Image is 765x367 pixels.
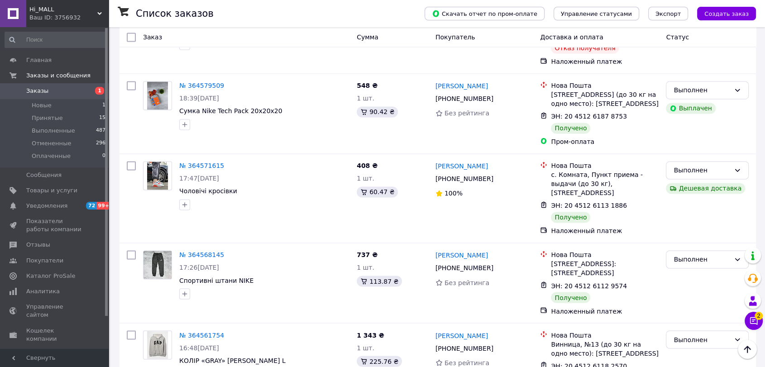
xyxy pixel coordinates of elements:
a: № 364568145 [179,251,224,258]
a: Создать заказ [688,10,756,17]
div: Выполнен [674,85,730,95]
input: Поиск [5,32,106,48]
span: 18:39[DATE] [179,95,219,102]
button: Создать заказ [697,7,756,20]
span: 17:47[DATE] [179,175,219,182]
a: КОЛІР «GRAY» [PERSON_NAME] L [179,357,286,364]
div: Нова Пошта [551,330,659,339]
div: [STREET_ADDRESS] (до 30 кг на одно место): [STREET_ADDRESS] [551,90,659,108]
span: Товары и услуги [26,186,77,195]
img: Фото товару [143,251,172,279]
span: 1 [95,87,104,95]
img: Фото товару [147,331,168,359]
span: Отмененные [32,139,71,148]
span: Без рейтинга [445,359,489,366]
span: Управление статусами [561,10,632,17]
span: Доставка и оплата [540,33,603,41]
div: Выполнен [674,334,730,344]
span: Заказы и сообщения [26,71,91,80]
span: 487 [96,127,105,135]
a: Чоловічі кросівки [179,187,237,195]
a: [PERSON_NAME] [435,331,488,340]
div: [PHONE_NUMBER] [434,342,495,354]
span: Оплаченные [32,152,71,160]
div: [PHONE_NUMBER] [434,262,495,274]
span: 296 [96,139,105,148]
a: Сумка Nike Tech Pack 20x20x20 [179,107,282,114]
span: 15 [99,114,105,122]
span: Каталог ProSale [26,272,75,280]
div: Выплачен [666,103,715,114]
a: [PERSON_NAME] [435,162,488,171]
span: Принятые [32,114,63,122]
span: 2 [755,312,763,320]
span: Заказы [26,87,48,95]
span: 17:26[DATE] [179,264,219,271]
div: Нова Пошта [551,81,659,90]
div: с. Комната, Пункт приема - выдачи (до 30 кг), [STREET_ADDRESS] [551,170,659,197]
span: ЭН: 20 4512 6187 8753 [551,113,627,120]
div: Дешевая доставка [666,183,745,194]
span: 1 шт. [357,175,374,182]
span: Покупатели [26,257,63,265]
div: Пром-оплата [551,137,659,146]
span: 737 ₴ [357,251,378,258]
div: [STREET_ADDRESS]: [STREET_ADDRESS] [551,259,659,277]
span: 99+ [96,202,111,210]
span: ЭН: 20 4512 6112 9574 [551,282,627,289]
div: Получено [551,212,590,223]
span: Сумма [357,33,378,41]
div: 60.47 ₴ [357,186,398,197]
button: Чат с покупателем2 [745,312,763,330]
div: Отказ получателя [551,43,619,53]
span: 72 [86,202,96,210]
span: Без рейтинга [445,279,489,286]
a: Фото товару [143,250,172,279]
div: Винница, №13 (до 30 кг на одно место): [STREET_ADDRESS] [551,339,659,357]
div: Получено [551,123,590,133]
div: Выполнен [674,165,730,175]
img: Фото товару [147,81,168,110]
span: Управление сайтом [26,303,84,319]
div: Ваш ID: 3756932 [29,14,109,22]
span: 1 шт. [357,264,374,271]
span: 548 ₴ [357,82,378,89]
span: 1 [102,101,105,110]
span: Без рейтинга [445,110,489,117]
a: Фото товару [143,330,172,359]
span: Hi_MALL [29,5,97,14]
a: Фото товару [143,81,172,110]
span: Аналитика [26,287,60,296]
span: Заказ [143,33,162,41]
div: Наложенный платеж [551,57,659,66]
h1: Список заказов [136,8,214,19]
span: Сообщения [26,171,62,179]
a: Спортивні штани NIKE [179,276,253,284]
span: 1 343 ₴ [357,331,384,338]
span: ЭН: 20 4512 6113 1886 [551,202,627,209]
span: Экспорт [655,10,681,17]
span: 1 шт. [357,344,374,351]
div: Нова Пошта [551,250,659,259]
span: Новые [32,101,52,110]
a: [PERSON_NAME] [435,251,488,260]
button: Управление статусами [554,7,639,20]
span: Отзывы [26,241,50,249]
div: 113.87 ₴ [357,276,402,286]
span: 0 [102,152,105,160]
span: Покупатель [435,33,475,41]
button: Экспорт [648,7,688,20]
div: [PHONE_NUMBER] [434,92,495,105]
span: Создать заказ [704,10,749,17]
span: 100% [445,190,463,197]
span: Главная [26,56,52,64]
a: № 364579509 [179,82,224,89]
a: № 364571615 [179,162,224,169]
span: Кошелек компании [26,327,84,343]
div: Наложенный платеж [551,226,659,235]
span: 16:48[DATE] [179,344,219,351]
a: Фото товару [143,161,172,190]
span: Выполненные [32,127,75,135]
